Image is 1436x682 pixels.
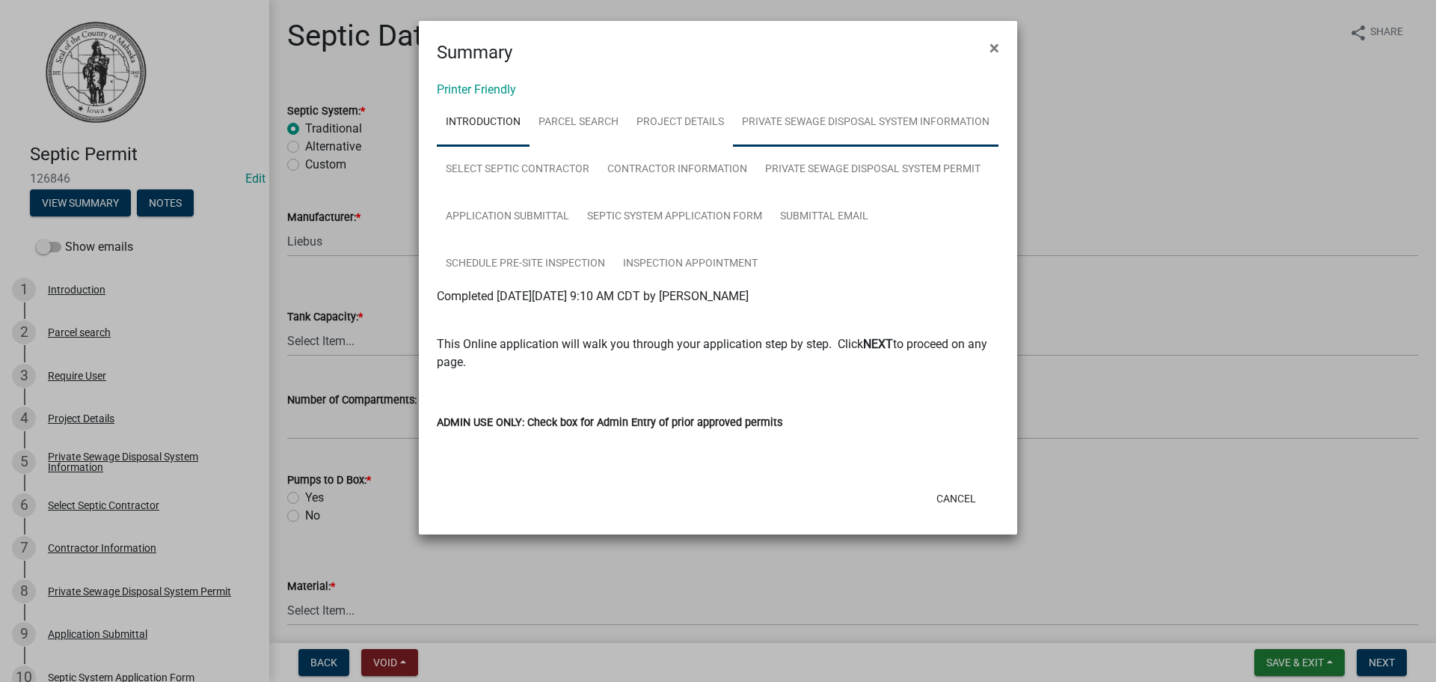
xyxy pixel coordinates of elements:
[437,146,598,194] a: Select Septic Contractor
[530,99,628,147] a: Parcel search
[437,289,749,303] span: Completed [DATE][DATE] 9:10 AM CDT by [PERSON_NAME]
[756,146,989,194] a: Private Sewage Disposal System Permit
[771,193,877,241] a: Submittal Email
[924,485,988,512] button: Cancel
[989,37,999,58] span: ×
[437,82,516,97] a: Printer Friendly
[437,99,530,147] a: Introduction
[628,99,733,147] a: Project Details
[614,240,767,288] a: Inspection Appointment
[437,39,512,66] h4: Summary
[437,193,578,241] a: Application Submittal
[863,337,893,351] strong: NEXT
[978,27,1011,69] button: Close
[437,335,999,371] p: This Online application will walk you through your application step by step. Click to proceed on ...
[598,146,756,194] a: Contractor Information
[733,99,998,147] a: Private Sewage Disposal System Information
[437,240,614,288] a: Schedule Pre-Site Inspection
[437,418,782,428] label: ADMIN USE ONLY: Check box for Admin Entry of prior approved permits
[578,193,771,241] a: Septic System Application Form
